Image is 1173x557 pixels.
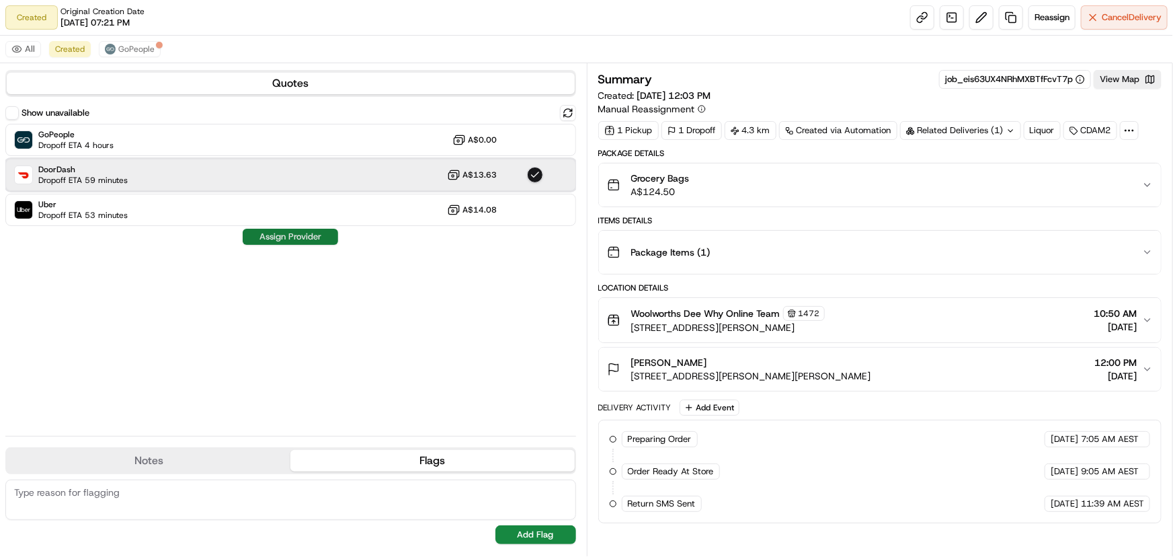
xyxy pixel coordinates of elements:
a: Created via Automation [779,121,897,140]
div: 1 Dropoff [661,121,722,140]
div: 1 Pickup [598,121,659,140]
span: A$0.00 [469,135,497,145]
span: [DATE] [1094,320,1137,334]
span: [DATE] [1051,433,1078,445]
span: Dropoff ETA 53 minutes [38,210,128,221]
button: Assign Provider [243,229,338,245]
button: All [5,41,41,57]
span: 11:39 AM AEST [1081,498,1144,510]
button: Add Event [680,400,739,416]
button: GoPeople [99,41,161,57]
span: Dropoff ETA 59 minutes [38,175,128,186]
span: A$13.63 [463,170,497,180]
span: [DATE] [1094,369,1137,383]
img: gopeople_logo.png [105,44,116,54]
button: Manual Reassignment [598,102,706,116]
label: Show unavailable [22,107,89,119]
span: Uber [38,199,128,210]
button: job_eis63UX4NRhMXBTfFcvT7p [945,73,1085,85]
span: [DATE] [1051,498,1078,510]
span: 1472 [799,308,820,319]
span: [DATE] 07:21 PM [60,17,130,29]
span: Grocery Bags [631,172,690,185]
button: Created [49,41,91,57]
span: Manual Reassignment [598,102,695,116]
span: A$14.08 [463,205,497,215]
span: [STREET_ADDRESS][PERSON_NAME] [631,321,825,334]
button: Add Flag [495,525,576,544]
button: Package Items (1) [599,231,1162,274]
span: [PERSON_NAME] [631,356,707,369]
span: 12:00 PM [1094,356,1137,369]
img: GoPeople [15,131,32,149]
div: Delivery Activity [598,402,672,413]
span: Cancel Delivery [1102,11,1162,24]
span: Order Ready At Store [628,466,714,478]
span: GoPeople [38,129,114,140]
button: A$13.63 [447,168,497,182]
div: Liquor [1024,121,1061,140]
button: [PERSON_NAME][STREET_ADDRESS][PERSON_NAME][PERSON_NAME]12:00 PM[DATE] [599,348,1162,391]
div: Location Details [598,283,1162,293]
span: DoorDash [38,164,128,175]
span: 10:50 AM [1094,307,1137,320]
span: [DATE] [1051,466,1078,478]
span: Package Items ( 1 ) [631,246,711,259]
span: 9:05 AM AEST [1081,466,1139,478]
span: Dropoff ETA 4 hours [38,140,114,151]
button: Grocery BagsA$124.50 [599,163,1162,207]
div: Package Details [598,148,1162,159]
div: Related Deliveries (1) [900,121,1021,140]
span: Created: [598,89,711,102]
button: Notes [7,450,290,472]
span: [DATE] 12:03 PM [637,89,711,102]
span: Return SMS Sent [628,498,696,510]
button: Woolworths Dee Why Online Team1472[STREET_ADDRESS][PERSON_NAME]10:50 AM[DATE] [599,298,1162,342]
h3: Summary [598,73,653,85]
img: Uber [15,201,32,219]
div: CDAM2 [1063,121,1117,140]
button: A$0.00 [452,133,497,147]
span: [STREET_ADDRESS][PERSON_NAME][PERSON_NAME] [631,369,871,383]
span: A$124.50 [631,185,690,198]
span: Woolworths Dee Why Online Team [631,307,780,320]
span: Created [55,44,85,54]
span: GoPeople [118,44,155,54]
span: Original Creation Date [60,6,145,17]
button: CancelDelivery [1081,5,1168,30]
div: Items Details [598,215,1162,226]
button: Quotes [7,73,575,94]
button: A$14.08 [447,203,497,217]
div: 4.3 km [725,121,776,140]
span: Preparing Order [628,433,692,445]
button: View Map [1094,70,1162,89]
span: Reassign [1035,11,1069,24]
img: DoorDash [15,166,32,184]
button: Flags [290,450,574,472]
button: Reassign [1028,5,1076,30]
span: 7:05 AM AEST [1081,433,1139,445]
